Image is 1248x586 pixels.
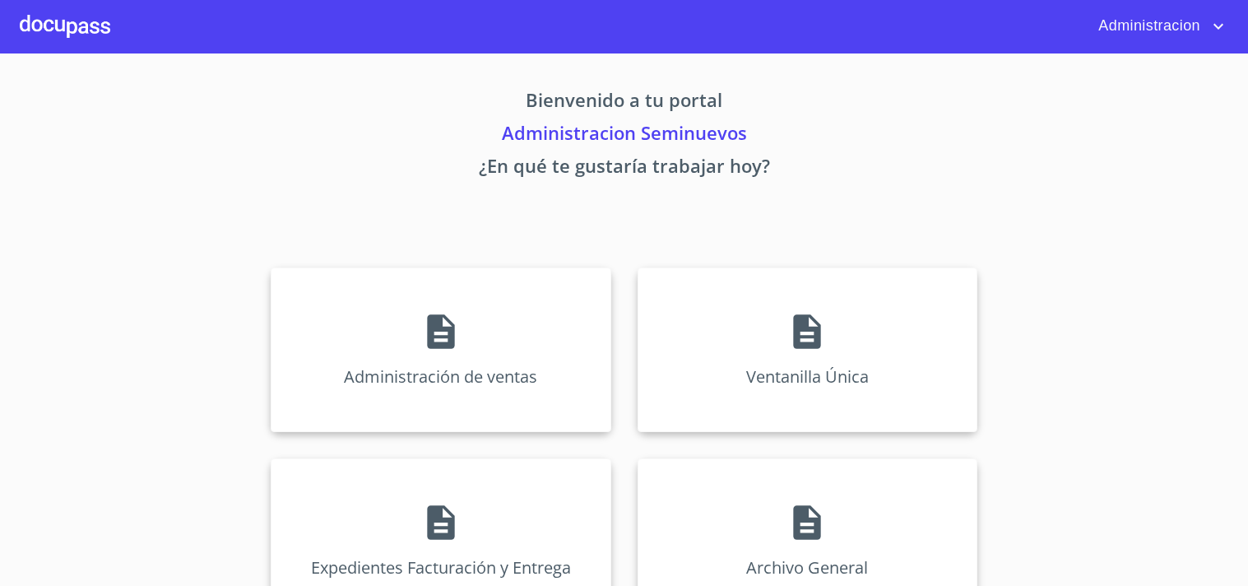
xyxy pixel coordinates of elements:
p: Administracion Seminuevos [118,119,1131,152]
p: ¿En qué te gustaría trabajar hoy? [118,152,1131,185]
span: Administracion [1086,13,1209,40]
p: Administración de ventas [344,365,537,388]
p: Bienvenido a tu portal [118,86,1131,119]
p: Ventanilla Única [746,365,869,388]
p: Archivo General [746,556,868,579]
button: account of current user [1086,13,1228,40]
p: Expedientes Facturación y Entrega [311,556,571,579]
